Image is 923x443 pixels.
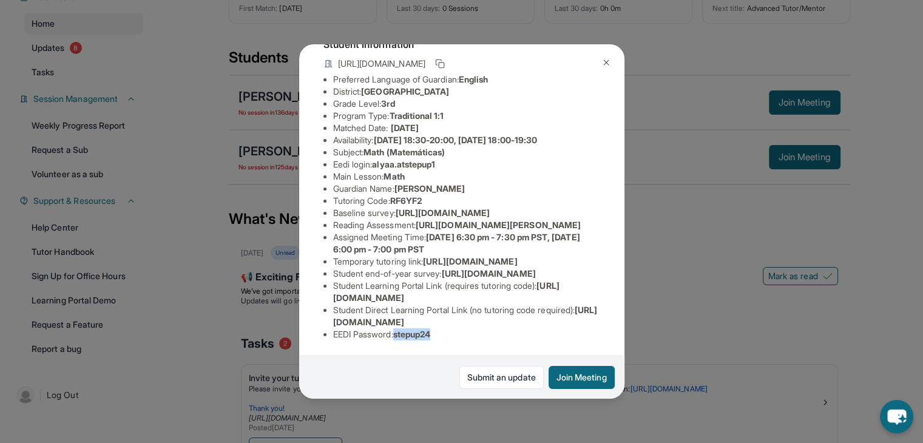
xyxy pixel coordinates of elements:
[391,123,419,133] span: [DATE]
[333,268,600,280] li: Student end-of-year survey :
[441,268,535,279] span: [URL][DOMAIN_NAME]
[389,110,444,121] span: Traditional 1:1
[333,158,600,171] li: Eedi login :
[333,255,600,268] li: Temporary tutoring link :
[333,207,600,219] li: Baseline survey :
[549,366,615,389] button: Join Meeting
[333,232,580,254] span: [DATE] 6:30 pm - 7:30 pm PST, [DATE] 6:00 pm - 7:00 pm PST
[396,208,490,218] span: [URL][DOMAIN_NAME]
[394,183,465,194] span: [PERSON_NAME]
[361,86,449,96] span: [GEOGRAPHIC_DATA]
[393,329,431,339] span: stepup24
[416,220,581,230] span: [URL][DOMAIN_NAME][PERSON_NAME]
[338,58,425,70] span: [URL][DOMAIN_NAME]
[423,256,517,266] span: [URL][DOMAIN_NAME]
[372,159,435,169] span: alyaa.atstepup1
[333,86,600,98] li: District:
[333,219,600,231] li: Reading Assessment :
[333,134,600,146] li: Availability:
[333,231,600,255] li: Assigned Meeting Time :
[333,73,600,86] li: Preferred Language of Guardian:
[363,147,445,157] span: Math (Matemáticas)
[323,37,600,52] h4: Student Information
[333,98,600,110] li: Grade Level:
[373,135,537,145] span: [DATE] 18:30-20:00, [DATE] 18:00-19:30
[333,195,600,207] li: Tutoring Code :
[333,304,600,328] li: Student Direct Learning Portal Link (no tutoring code required) :
[333,171,600,183] li: Main Lesson :
[333,146,600,158] li: Subject :
[459,74,489,84] span: English
[333,328,600,340] li: EEDI Password :
[880,400,913,433] button: chat-button
[390,195,422,206] span: RF6YF2
[433,56,447,71] button: Copy link
[381,98,394,109] span: 3rd
[333,110,600,122] li: Program Type:
[333,280,600,304] li: Student Learning Portal Link (requires tutoring code) :
[459,366,544,389] a: Submit an update
[384,171,404,181] span: Math
[333,183,600,195] li: Guardian Name :
[601,58,611,67] img: Close Icon
[333,122,600,134] li: Matched Date:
